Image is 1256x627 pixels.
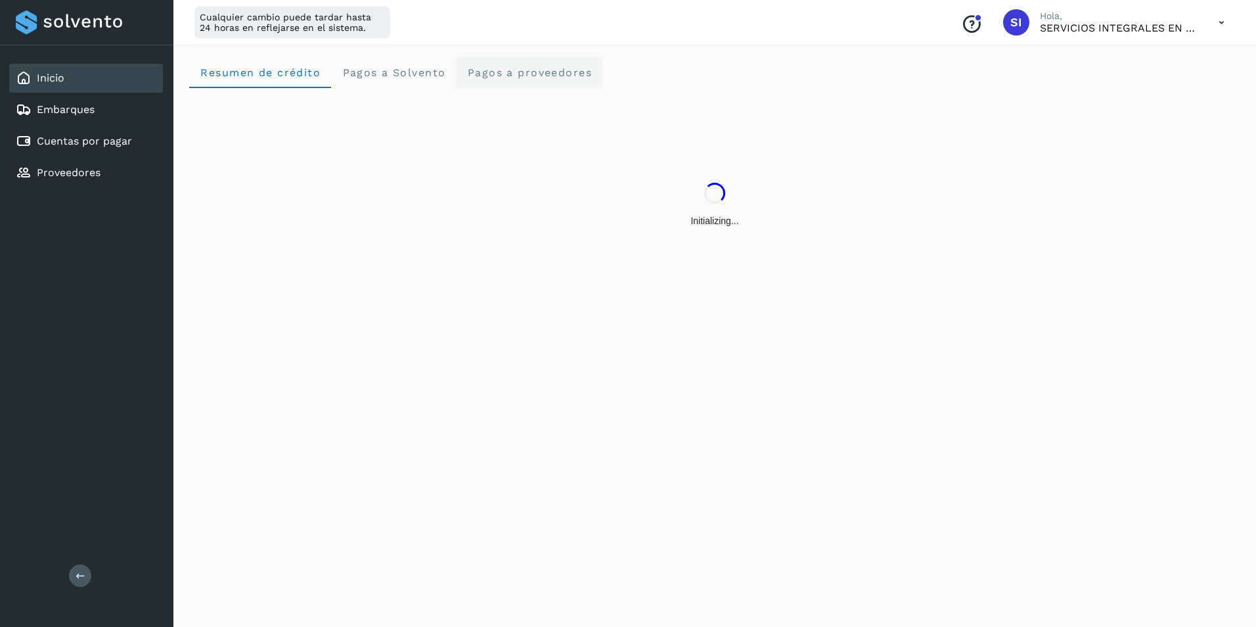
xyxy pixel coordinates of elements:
div: Proveedores [9,158,163,187]
p: Hola, [1040,11,1198,22]
span: Pagos a Solvento [342,66,445,79]
div: Cualquier cambio puede tardar hasta 24 horas en reflejarse en el sistema. [194,7,390,38]
span: Pagos a proveedores [466,66,592,79]
a: Embarques [37,103,95,116]
span: Resumen de crédito [200,66,321,79]
a: Proveedores [37,166,101,179]
a: Inicio [37,72,64,84]
div: Embarques [9,95,163,124]
div: Inicio [9,64,163,93]
div: Cuentas por pagar [9,127,163,156]
p: SERVICIOS INTEGRALES EN LOGISTICA BENNU SA DE CV [1040,22,1198,34]
a: Cuentas por pagar [37,135,132,147]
